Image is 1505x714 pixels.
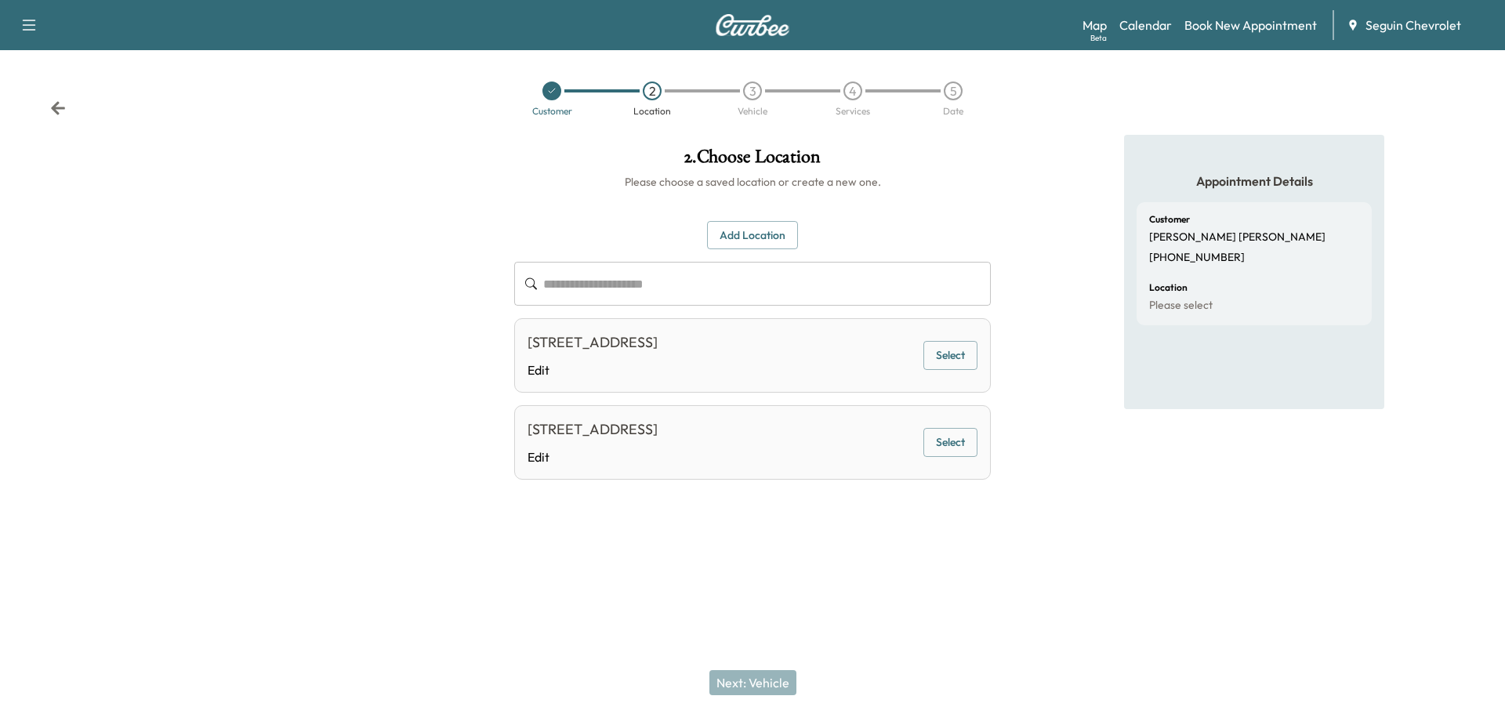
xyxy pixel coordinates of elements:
div: Customer [532,107,572,116]
div: Back [50,100,66,116]
h6: Customer [1149,215,1190,224]
a: Calendar [1119,16,1172,34]
div: Vehicle [738,107,767,116]
p: [PHONE_NUMBER] [1149,251,1245,265]
img: Curbee Logo [715,14,790,36]
a: MapBeta [1083,16,1107,34]
div: 2 [643,82,662,100]
div: Beta [1090,32,1107,44]
span: Seguin Chevrolet [1365,16,1461,34]
a: Edit [528,448,658,466]
button: Add Location [707,221,798,250]
h1: 2 . Choose Location [514,147,991,174]
div: 4 [843,82,862,100]
div: Date [943,107,963,116]
button: Select [923,341,977,370]
h6: Location [1149,283,1188,292]
a: Book New Appointment [1184,16,1317,34]
div: [STREET_ADDRESS] [528,332,658,353]
div: Services [836,107,870,116]
h5: Appointment Details [1137,172,1372,190]
div: 3 [743,82,762,100]
button: Select [923,428,977,457]
div: Location [633,107,671,116]
h6: Please choose a saved location or create a new one. [514,174,991,190]
div: 5 [944,82,963,100]
a: Edit [528,361,658,379]
div: [STREET_ADDRESS] [528,419,658,440]
p: Please select [1149,299,1213,313]
p: [PERSON_NAME] [PERSON_NAME] [1149,230,1325,245]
